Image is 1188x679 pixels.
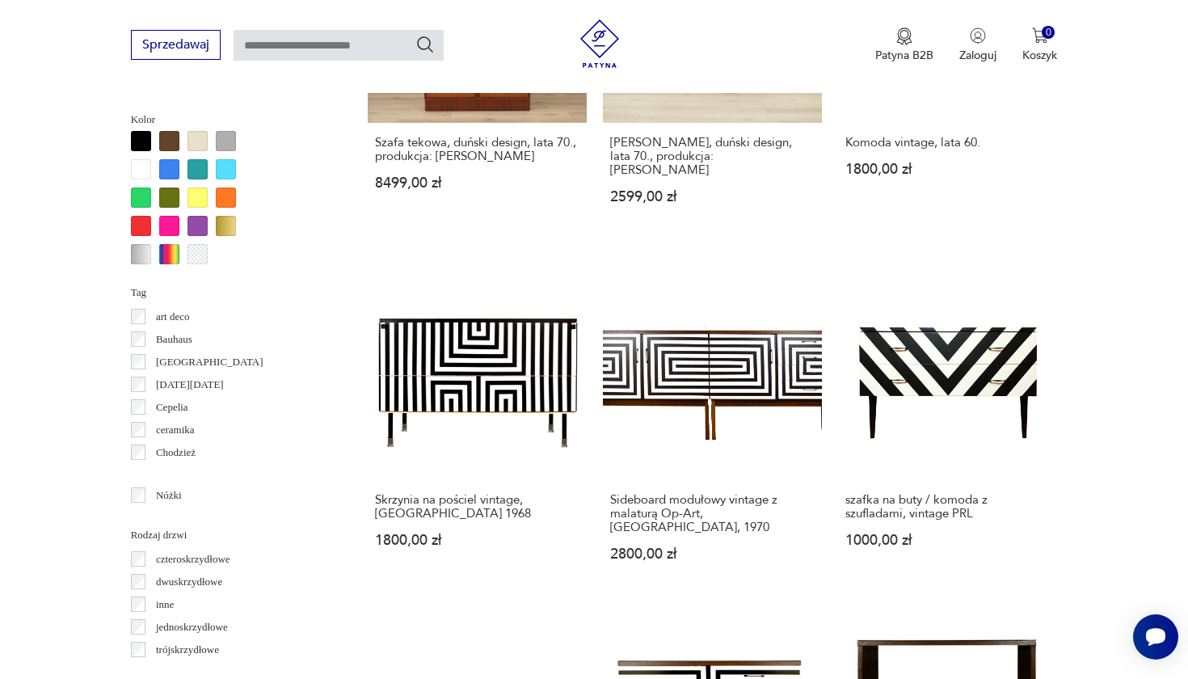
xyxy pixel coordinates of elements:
[603,261,822,593] a: Sideboard modułowy vintage z malaturą Op-Art, Polska, 1970Sideboard modułowy vintage z malaturą O...
[575,19,624,68] img: Patyna - sklep z meblami i dekoracjami vintage
[1022,48,1057,63] p: Koszyk
[1022,27,1057,63] button: 0Koszyk
[610,190,815,204] p: 2599,00 zł
[156,466,195,484] p: Ćmielów
[156,618,228,636] p: jednoskrzydłowe
[875,27,933,63] a: Ikona medaluPatyna B2B
[610,547,815,561] p: 2800,00 zł
[1032,27,1048,44] img: Ikona koszyka
[156,376,224,394] p: [DATE][DATE]
[156,573,222,591] p: dwuskrzydłowe
[131,111,329,129] p: Kolor
[1133,614,1178,660] iframe: Smartsupp widget button
[959,27,996,63] button: Zaloguj
[375,136,579,163] h3: Szafa tekowa, duński design, lata 70., produkcja: [PERSON_NAME]
[156,353,263,371] p: [GEOGRAPHIC_DATA]
[875,27,933,63] button: Patyna B2B
[1042,26,1055,40] div: 0
[131,30,221,60] button: Sprzedawaj
[610,136,815,177] h3: [PERSON_NAME], duński design, lata 70., produkcja: [PERSON_NAME]
[375,176,579,190] p: 8499,00 zł
[970,27,986,44] img: Ikonka użytkownika
[838,261,1057,593] a: szafka na buty / komoda z szufladami, vintage PRLszafka na buty / komoda z szufladami, vintage PR...
[845,162,1050,176] p: 1800,00 zł
[375,533,579,547] p: 1800,00 zł
[368,261,587,593] a: Skrzynia na pościel vintage, DDR 1968Skrzynia na pościel vintage, [GEOGRAPHIC_DATA] 19681800,00 zł
[156,641,219,659] p: trójskrzydłowe
[156,487,182,504] p: Nóżki
[156,596,174,614] p: inne
[156,399,188,416] p: Cepelia
[845,493,1050,521] h3: szafka na buty / komoda z szufladami, vintage PRL
[156,331,192,348] p: Bauhaus
[156,550,230,568] p: czteroskrzydłowe
[131,284,329,302] p: Tag
[610,493,815,534] h3: Sideboard modułowy vintage z malaturą Op-Art, [GEOGRAPHIC_DATA], 1970
[845,533,1050,547] p: 1000,00 zł
[896,27,912,45] img: Ikona medalu
[959,48,996,63] p: Zaloguj
[156,421,195,439] p: ceramika
[156,308,190,326] p: art deco
[875,48,933,63] p: Patyna B2B
[131,526,329,544] p: Rodzaj drzwi
[845,136,1050,150] h3: Komoda vintage, lata 60.
[415,35,435,54] button: Szukaj
[131,40,221,52] a: Sprzedawaj
[375,493,579,521] h3: Skrzynia na pościel vintage, [GEOGRAPHIC_DATA] 1968
[156,444,196,462] p: Chodzież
